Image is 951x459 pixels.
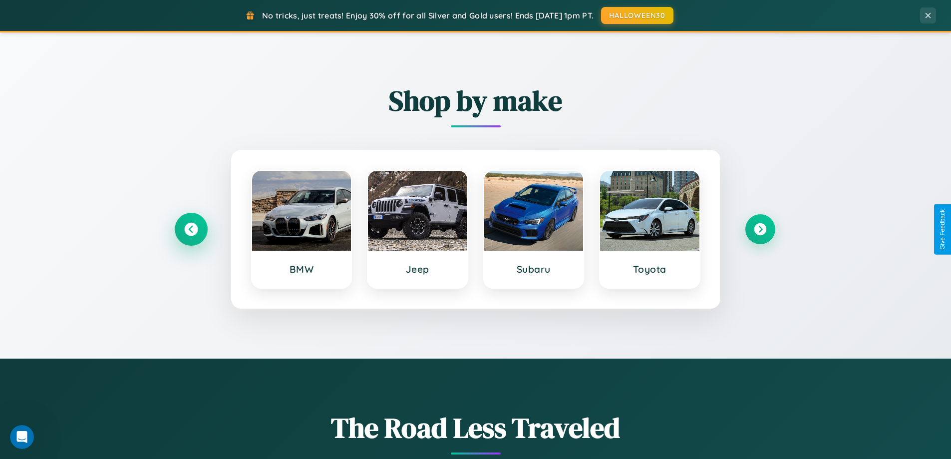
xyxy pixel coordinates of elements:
[262,10,594,20] span: No tricks, just treats! Enjoy 30% off for all Silver and Gold users! Ends [DATE] 1pm PT.
[610,263,689,275] h3: Toyota
[262,263,341,275] h3: BMW
[939,209,946,250] div: Give Feedback
[378,263,457,275] h3: Jeep
[494,263,574,275] h3: Subaru
[176,81,775,120] h2: Shop by make
[601,7,673,24] button: HALLOWEEN30
[10,425,34,449] iframe: Intercom live chat
[176,409,775,447] h1: The Road Less Traveled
